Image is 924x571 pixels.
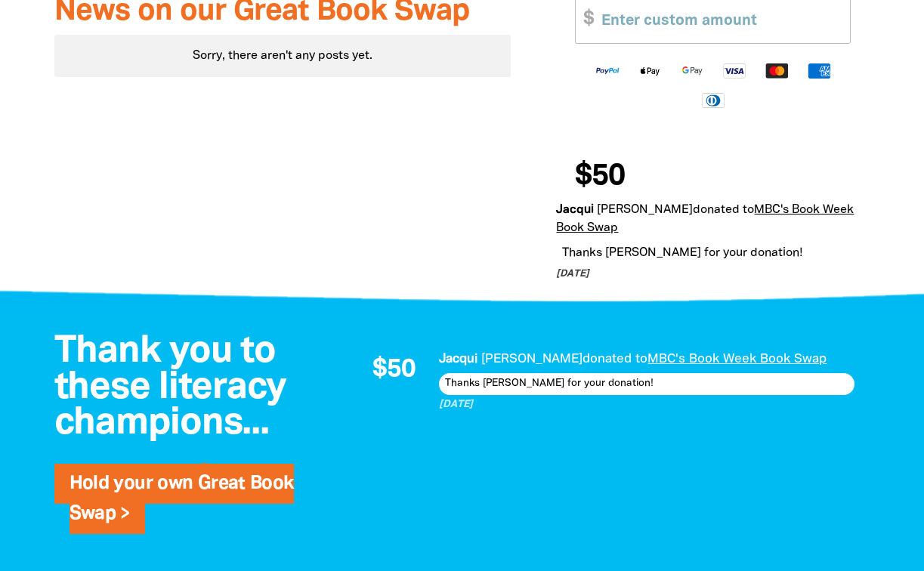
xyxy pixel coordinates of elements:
[756,62,798,79] img: Mastercard logo
[54,335,286,441] span: Thank you to these literacy champions...
[693,205,754,215] span: donated to
[439,373,854,394] div: Thanks [PERSON_NAME] for your donation!
[556,205,594,215] em: Jacqui
[556,267,858,282] p: [DATE]
[583,353,647,365] span: donated to
[356,350,854,412] div: Paginated content
[54,35,511,77] div: Paginated content
[481,353,583,365] em: [PERSON_NAME]
[439,397,854,412] p: [DATE]
[575,50,851,120] div: Available payment methods
[556,205,854,233] a: MBC's Book Week Book Swap
[54,35,511,77] div: Sorry, there aren't any posts yet.
[597,205,693,215] em: [PERSON_NAME]
[692,91,734,109] img: Diners Club logo
[556,241,858,265] div: Thanks [PERSON_NAME] for your donation!
[713,62,756,79] img: Visa logo
[356,350,854,412] div: Donation stream
[798,62,840,79] img: American Express logo
[372,357,416,383] span: $50
[586,62,629,79] img: Paypal logo
[439,353,477,365] em: Jacqui
[629,62,671,79] img: Apple Pay logo
[70,475,294,523] a: Hold your own Great Book Swap >
[556,153,870,282] div: Donation stream
[575,162,625,192] span: $50
[647,353,827,365] a: MBC's Book Week Book Swap
[671,62,713,79] img: Google Pay logo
